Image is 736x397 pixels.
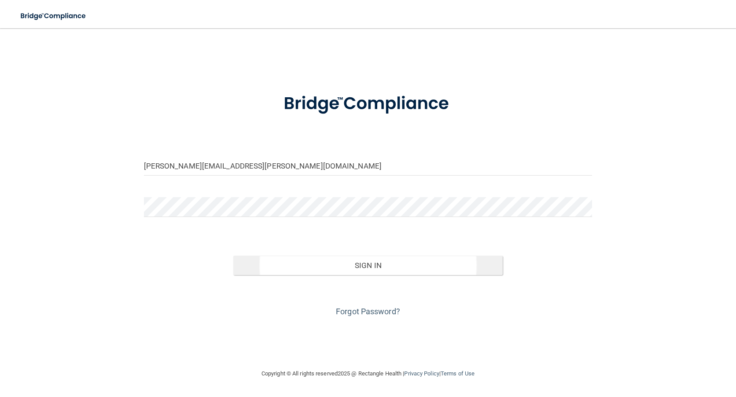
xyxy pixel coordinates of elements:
[144,156,592,176] input: Email
[207,360,529,388] div: Copyright © All rights reserved 2025 @ Rectangle Health | |
[404,370,439,377] a: Privacy Policy
[336,307,400,316] a: Forgot Password?
[233,256,502,275] button: Sign In
[265,81,471,127] img: bridge_compliance_login_screen.278c3ca4.svg
[13,7,94,25] img: bridge_compliance_login_screen.278c3ca4.svg
[441,370,475,377] a: Terms of Use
